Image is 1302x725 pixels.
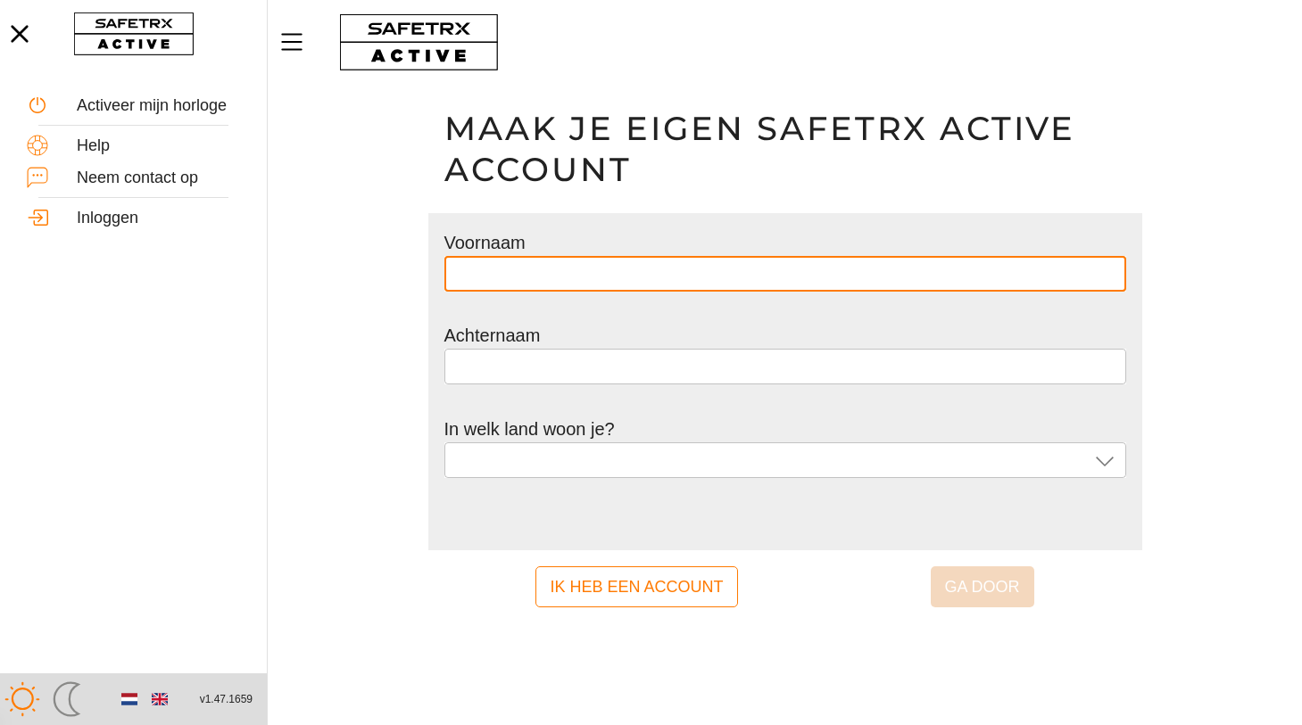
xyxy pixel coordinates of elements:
button: Dutch [114,684,145,714]
button: English [145,684,175,714]
label: Voornaam [444,233,526,252]
button: v1.47.1659 [189,685,263,714]
img: ModeDark.svg [49,681,85,717]
a: Ik heb een account [535,566,737,607]
span: Ik heb een account [550,573,723,601]
button: Ga door [931,566,1034,607]
img: en.svg [152,691,168,707]
img: ContactUs.svg [27,167,48,188]
div: Activeer mijn horloge [77,96,240,116]
span: v1.47.1659 [200,690,253,709]
div: Neem contact op [77,169,240,188]
div: Help [77,136,240,156]
span: Ga door [945,570,1020,604]
h1: Maak je eigen SafeTrx Active account [444,108,1126,190]
label: In welk land woon je? [444,419,615,439]
button: Menu [277,23,321,61]
img: ModeLight.svg [4,681,40,717]
div: Inloggen [77,209,240,228]
img: nl.svg [121,691,137,707]
img: Help.svg [27,135,48,156]
label: Achternaam [444,325,541,345]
